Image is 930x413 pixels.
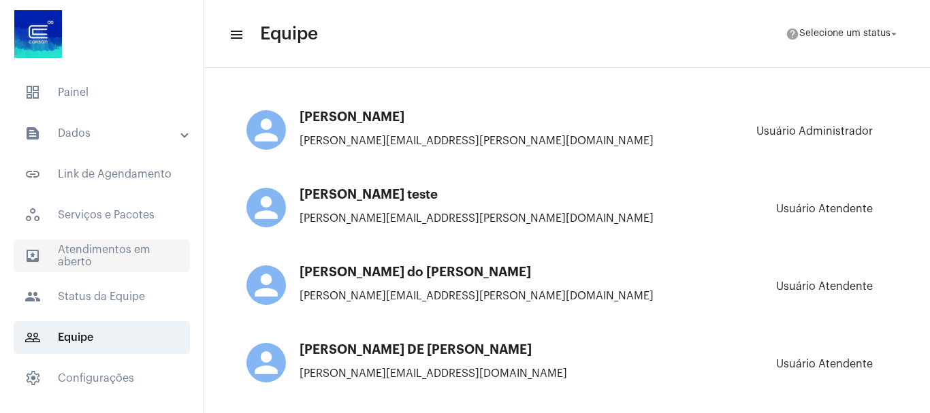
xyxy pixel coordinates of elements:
[246,265,286,305] mat-icon: person
[25,288,41,305] mat-icon: sidenav icon
[246,265,723,279] h3: [PERSON_NAME] do [PERSON_NAME]
[246,343,723,357] h3: [PERSON_NAME] DE [PERSON_NAME]
[246,367,723,380] p: [PERSON_NAME][EMAIL_ADDRESS][DOMAIN_NAME]
[776,358,873,391] p: Usuário Atendente
[776,280,873,313] p: Usuário Atendente
[25,207,41,223] span: sidenav icon
[14,76,190,109] span: Painel
[786,27,799,41] mat-icon: help
[25,84,41,101] span: sidenav icon
[25,125,41,142] mat-icon: sidenav icon
[260,23,318,45] span: Equipe
[756,125,873,158] p: Usuário Administrador
[888,28,900,40] mat-icon: arrow_drop_down
[25,329,41,346] mat-icon: sidenav icon
[14,239,190,272] span: Atendimentos em aberto
[246,188,286,227] mat-icon: person
[246,110,286,150] mat-icon: person
[246,188,723,201] h3: [PERSON_NAME] teste
[25,125,182,142] mat-panel-title: Dados
[25,166,41,182] mat-icon: sidenav icon
[246,110,723,124] h3: [PERSON_NAME]
[246,212,723,225] p: [PERSON_NAME][EMAIL_ADDRESS][PERSON_NAME][DOMAIN_NAME]
[14,362,190,395] span: Configurações
[229,27,242,43] mat-icon: sidenav icon
[8,117,204,150] mat-expansion-panel-header: sidenav iconDados
[14,158,190,191] span: Link de Agendamento
[14,280,190,313] span: Status da Equipe
[799,29,891,39] span: Selecione um status
[14,321,190,354] span: Equipe
[11,7,65,61] img: d4669ae0-8c07-2337-4f67-34b0df7f5ae4.jpeg
[246,343,286,382] mat-icon: person
[25,370,41,386] span: sidenav icon
[25,248,41,264] mat-icon: sidenav icon
[776,203,873,235] p: Usuário Atendente
[246,135,723,147] p: [PERSON_NAME][EMAIL_ADDRESS][PERSON_NAME][DOMAIN_NAME]
[246,290,723,302] p: [PERSON_NAME][EMAIL_ADDRESS][PERSON_NAME][DOMAIN_NAME]
[777,20,908,48] button: Selecione um status
[14,199,190,231] span: Serviços e Pacotes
